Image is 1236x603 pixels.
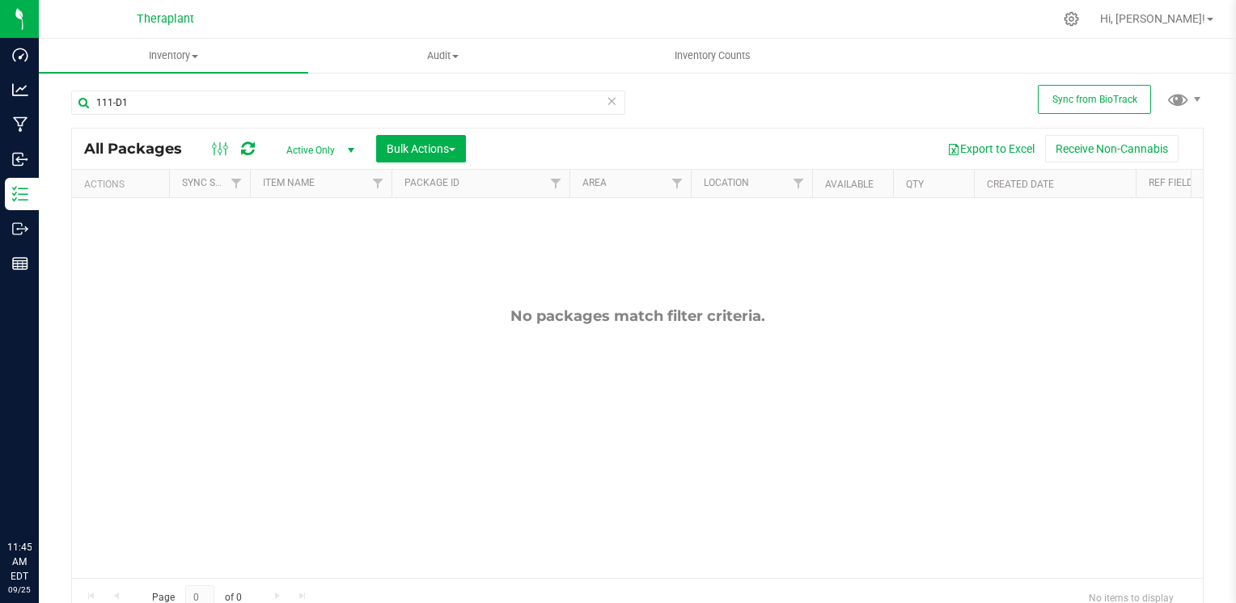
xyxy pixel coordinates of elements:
inline-svg: Inbound [12,151,28,167]
p: 11:45 AM EDT [7,540,32,584]
inline-svg: Inventory [12,186,28,202]
button: Receive Non-Cannabis [1045,135,1179,162]
span: Audit [309,48,577,63]
span: Theraplant [137,12,194,26]
span: Inventory [39,48,308,63]
span: Clear [606,91,617,112]
inline-svg: Manufacturing [12,116,28,133]
button: Bulk Actions [376,135,466,162]
a: Filter [785,170,812,197]
span: Sync from BioTrack [1052,94,1137,105]
div: Manage settings [1061,11,1081,27]
div: No packages match filter criteria. [72,307,1203,325]
a: Qty [906,179,924,190]
a: Audit [308,39,578,73]
span: All Packages [84,140,198,158]
div: Actions [84,179,163,190]
a: Filter [365,170,392,197]
a: Inventory Counts [578,39,847,73]
span: Bulk Actions [387,142,455,155]
inline-svg: Dashboard [12,47,28,63]
a: Sync Status [182,177,244,188]
a: Location [704,177,749,188]
button: Export to Excel [937,135,1045,162]
input: Search Package ID, Item Name, SKU, Lot or Part Number... [71,91,625,115]
inline-svg: Outbound [12,221,28,237]
inline-svg: Analytics [12,82,28,98]
a: Filter [223,170,250,197]
iframe: Resource center [16,474,65,522]
span: Hi, [PERSON_NAME]! [1100,12,1205,25]
button: Sync from BioTrack [1038,85,1151,114]
a: Available [825,179,874,190]
span: Inventory Counts [653,48,772,63]
a: Package ID [404,177,459,188]
a: Inventory [39,39,308,73]
a: Ref Field 1 [1149,177,1201,188]
a: Filter [543,170,569,197]
a: Item Name [263,177,315,188]
p: 09/25 [7,584,32,596]
a: Filter [664,170,691,197]
iframe: Resource center unread badge [48,471,67,491]
a: Area [582,177,607,188]
a: Created Date [987,179,1054,190]
inline-svg: Reports [12,255,28,272]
